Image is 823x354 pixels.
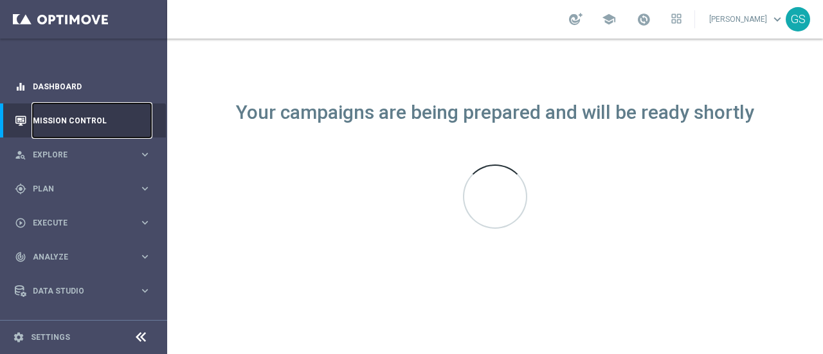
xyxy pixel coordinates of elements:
[15,69,151,103] div: Dashboard
[15,149,139,161] div: Explore
[15,319,26,331] i: lightbulb
[15,81,26,93] i: equalizer
[602,12,616,26] span: school
[15,149,26,161] i: person_search
[33,219,139,227] span: Execute
[14,150,152,160] button: person_search Explore keyboard_arrow_right
[33,103,151,137] a: Mission Control
[15,251,26,263] i: track_changes
[236,107,754,118] div: Your campaigns are being prepared and will be ready shortly
[15,217,139,229] div: Execute
[15,103,151,137] div: Mission Control
[13,332,24,343] i: settings
[33,308,134,342] a: Optibot
[15,251,139,263] div: Analyze
[139,251,151,263] i: keyboard_arrow_right
[15,183,26,195] i: gps_fixed
[15,183,139,195] div: Plan
[15,308,151,342] div: Optibot
[31,333,70,341] a: Settings
[139,285,151,297] i: keyboard_arrow_right
[14,82,152,92] button: equalizer Dashboard
[33,151,139,159] span: Explore
[770,12,784,26] span: keyboard_arrow_down
[14,184,152,194] button: gps_fixed Plan keyboard_arrow_right
[139,217,151,229] i: keyboard_arrow_right
[139,148,151,161] i: keyboard_arrow_right
[786,7,810,31] div: GS
[33,69,151,103] a: Dashboard
[33,253,139,261] span: Analyze
[15,217,26,229] i: play_circle_outline
[14,218,152,228] button: play_circle_outline Execute keyboard_arrow_right
[14,116,152,126] button: Mission Control
[14,286,152,296] button: Data Studio keyboard_arrow_right
[14,252,152,262] button: track_changes Analyze keyboard_arrow_right
[708,10,786,29] a: [PERSON_NAME]keyboard_arrow_down
[33,287,139,295] span: Data Studio
[33,185,139,193] span: Plan
[15,285,139,297] div: Data Studio
[139,182,151,195] i: keyboard_arrow_right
